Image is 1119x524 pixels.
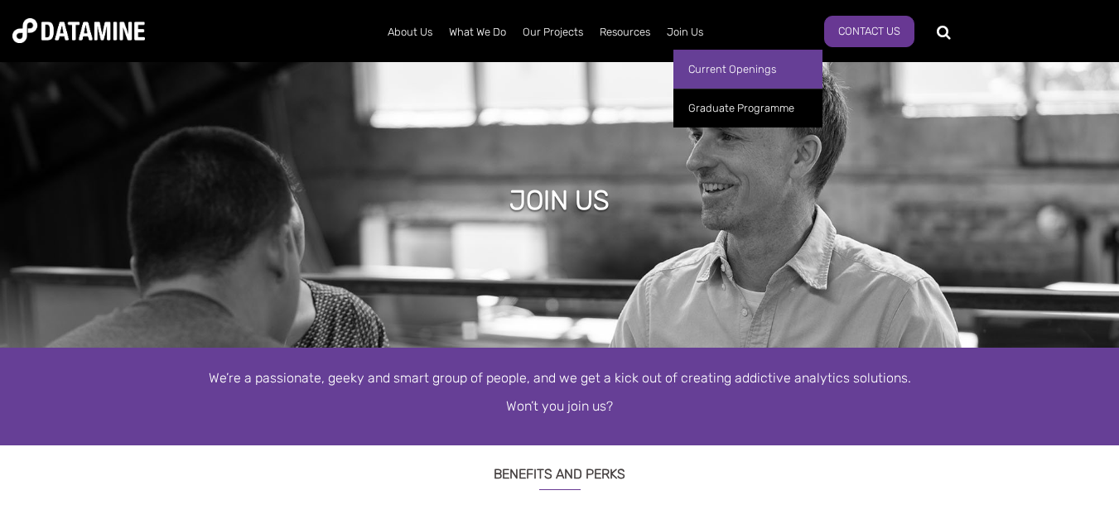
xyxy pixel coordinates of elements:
[379,11,441,54] a: About Us
[673,50,822,89] a: Current Openings
[673,89,822,127] a: Graduate Programme
[514,11,591,54] a: Our Projects
[509,182,610,219] h1: Join Us
[658,11,711,54] a: Join Us
[88,368,1032,388] p: We’re a passionate, geeky and smart group of people, and we get a kick out of creating addictive ...
[441,11,514,54] a: What We Do
[12,18,145,43] img: Datamine
[591,11,658,54] a: Resources
[88,397,1032,416] p: Won’t you join us?
[88,445,1032,490] h3: Benefits and Perks
[824,16,914,47] a: Contact Us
